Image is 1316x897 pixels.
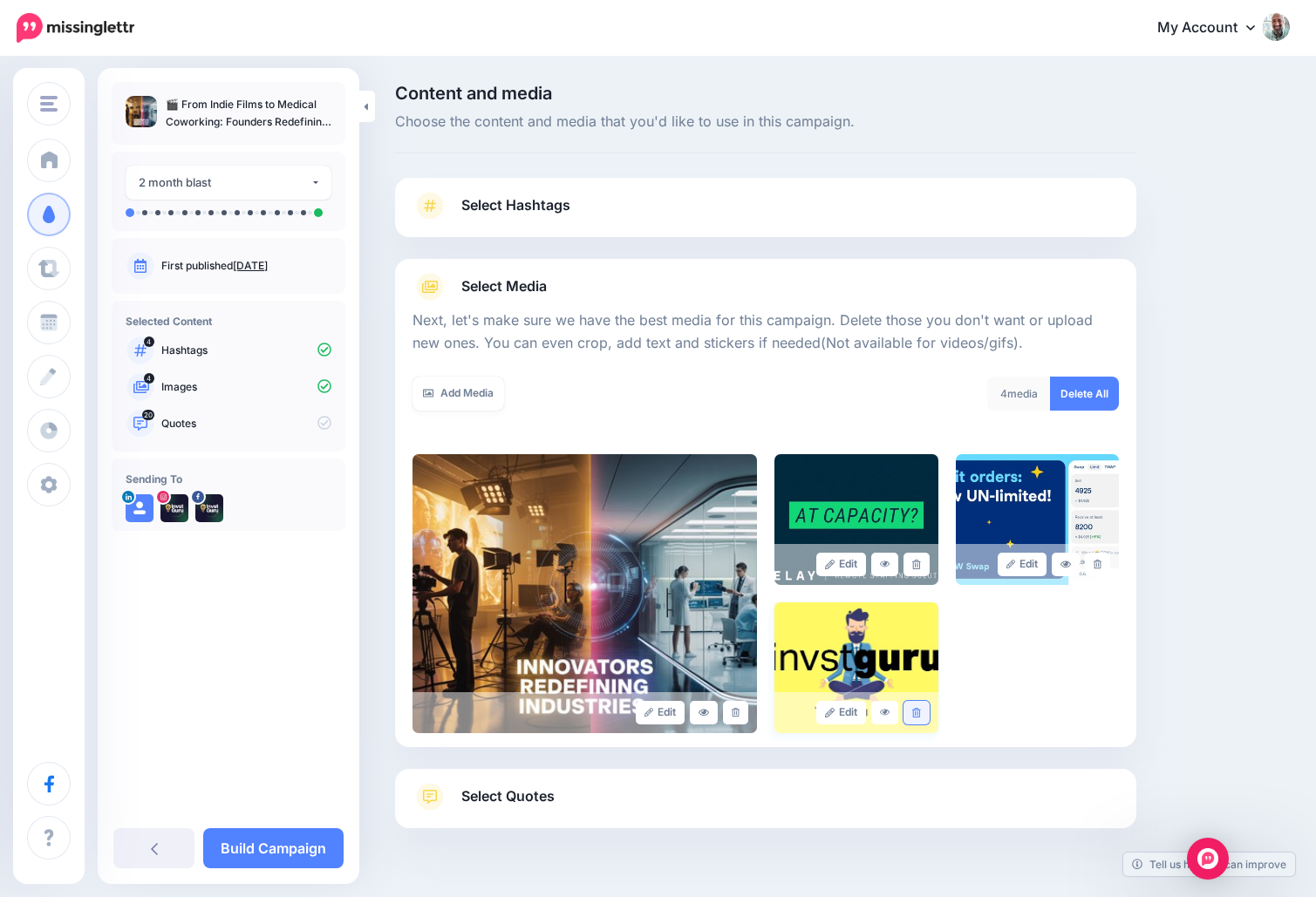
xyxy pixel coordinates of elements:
span: 4 [144,336,154,347]
p: Hashtags [161,343,331,358]
p: 🎬 From Indie Films to Medical Coworking: Founders Redefining Industries) [166,96,331,131]
img: 500306017_122099016968891698_547164407858047431_n-bsa154743.jpg [195,494,223,522]
img: 3457385e81618e2ac767445b4aa7b0fe_thumb.jpg [126,96,157,127]
img: 19cd4a9f477c4450fee9e03b4aa7795e_large.jpg [774,602,938,733]
button: 2 month blast [126,166,331,200]
a: Select Quotes [413,783,1119,828]
a: Edit [816,553,866,576]
span: Content and media [395,85,1136,102]
a: Select Hashtags [413,192,1119,237]
span: 20 [142,410,154,420]
div: Select Media [413,301,1119,733]
a: Edit [636,701,685,724]
img: 81e24627e7a719440ad9b72a4ffa8fa1_large.jpg [956,454,1120,585]
p: Next, let's make sure we have the best media for this campaign. Delete those you don't want or up... [413,309,1119,355]
p: Quotes [161,416,331,432]
h4: Selected Content [126,315,331,328]
span: 4 [1000,387,1007,400]
div: 2 month blast [139,173,310,193]
img: user_default_image.png [126,494,153,522]
a: Edit [816,701,866,724]
img: Missinglettr [17,13,134,43]
span: Select Media [461,275,547,298]
a: Tell us how we can improve [1123,853,1295,876]
a: Add Media [413,377,504,411]
a: My Account [1140,7,1290,50]
img: menu.png [40,96,58,112]
a: Delete All [1050,377,1119,411]
div: Open Intercom Messenger [1187,838,1229,880]
h4: Sending To [126,472,331,486]
span: 4 [144,373,154,384]
img: d70f486231b926240d5df4e56298fabc_large.jpg [774,454,938,585]
p: Images [161,379,331,395]
a: [DATE] [233,259,268,272]
span: Select Quotes [461,785,555,808]
div: media [987,377,1051,411]
a: Select Media [413,273,1119,301]
img: 500636241_17843655336497570_6223560818517383544_n-bsa154745.jpg [160,494,188,522]
span: Choose the content and media that you'd like to use in this campaign. [395,111,1136,133]
img: 3457385e81618e2ac767445b4aa7b0fe_large.jpg [413,454,757,733]
a: Edit [998,553,1047,576]
p: First published [161,258,331,274]
span: Select Hashtags [461,194,570,217]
